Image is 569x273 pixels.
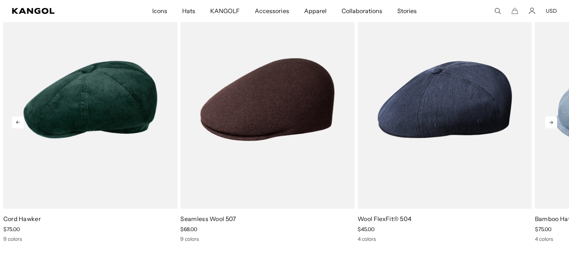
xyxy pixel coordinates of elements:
[529,7,535,14] a: Account
[3,215,41,223] a: Cord Hawker
[3,226,20,233] span: $75.00
[546,7,557,14] button: USD
[180,226,197,233] span: $68.00
[358,236,532,242] div: 4 colors
[358,226,374,233] span: $45.00
[511,7,518,14] button: Cart
[180,215,236,223] a: Seamless Wool 507
[3,236,178,242] div: 9 colors
[180,236,355,242] div: 9 colors
[12,8,100,14] a: Kangol
[358,215,412,223] a: Wool FlexFit® 504
[494,7,501,14] summary: Search here
[535,226,551,233] span: $75.00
